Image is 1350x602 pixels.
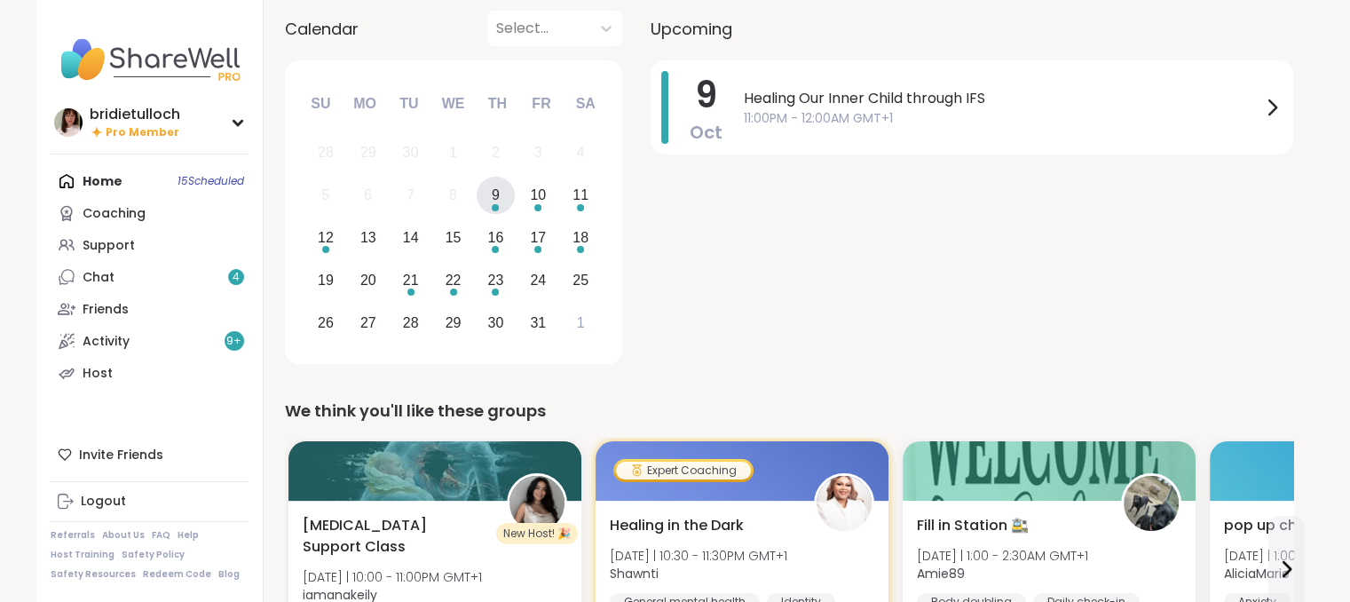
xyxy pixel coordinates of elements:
[478,84,517,123] div: Th
[488,311,504,335] div: 30
[917,547,1088,565] span: [DATE] | 1:00 - 2:30AM GMT+1
[1224,565,1290,582] b: AliciaMarie
[446,226,462,250] div: 15
[917,565,965,582] b: Amie89
[530,268,546,292] div: 24
[572,183,588,207] div: 11
[577,140,585,164] div: 4
[51,549,114,561] a: Host Training
[318,311,334,335] div: 26
[51,261,249,293] a: Chat4
[509,476,564,531] img: iamanakeily
[307,304,345,342] div: Choose Sunday, October 26th, 2025
[519,219,557,257] div: Choose Friday, October 17th, 2025
[434,304,472,342] div: Choose Wednesday, October 29th, 2025
[519,304,557,342] div: Choose Friday, October 31st, 2025
[572,268,588,292] div: 25
[321,183,329,207] div: 5
[434,219,472,257] div: Choose Wednesday, October 15th, 2025
[917,515,1029,536] span: Fill in Station 🚉
[360,268,376,292] div: 20
[403,140,419,164] div: 30
[318,226,334,250] div: 12
[51,529,95,542] a: Referrals
[433,84,472,123] div: We
[303,515,487,558] span: [MEDICAL_DATA] Support Class
[90,105,180,124] div: bridietulloch
[562,304,600,342] div: Choose Saturday, November 1st, 2025
[449,183,457,207] div: 8
[51,28,249,91] img: ShareWell Nav Logo
[492,140,500,164] div: 2
[51,439,249,471] div: Invite Friends
[690,120,722,145] span: Oct
[577,311,585,335] div: 1
[233,270,240,285] span: 4
[519,177,557,215] div: Choose Friday, October 10th, 2025
[106,125,179,140] span: Pro Member
[285,17,359,41] span: Calendar
[307,177,345,215] div: Not available Sunday, October 5th, 2025
[51,197,249,229] a: Coaching
[51,325,249,357] a: Activity9+
[477,261,515,299] div: Choose Thursday, October 23rd, 2025
[391,219,430,257] div: Choose Tuesday, October 14th, 2025
[349,134,387,172] div: Not available Monday, September 29th, 2025
[477,304,515,342] div: Choose Thursday, October 30th, 2025
[51,229,249,261] a: Support
[562,134,600,172] div: Not available Saturday, October 4th, 2025
[391,304,430,342] div: Choose Tuesday, October 28th, 2025
[391,177,430,215] div: Not available Tuesday, October 7th, 2025
[530,226,546,250] div: 17
[307,134,345,172] div: Not available Sunday, September 28th, 2025
[1124,476,1179,531] img: Amie89
[477,219,515,257] div: Choose Thursday, October 16th, 2025
[562,219,600,257] div: Choose Saturday, October 18th, 2025
[391,134,430,172] div: Not available Tuesday, September 30th, 2025
[610,515,744,536] span: Healing in the Dark
[349,304,387,342] div: Choose Monday, October 27th, 2025
[403,226,419,250] div: 14
[218,568,240,581] a: Blog
[226,334,241,349] span: 9 +
[143,568,211,581] a: Redeem Code
[304,131,602,344] div: month 2025-10
[122,549,185,561] a: Safety Policy
[285,399,1293,424] div: We think you'll like these groups
[434,261,472,299] div: Choose Wednesday, October 22nd, 2025
[360,311,376,335] div: 27
[307,219,345,257] div: Choose Sunday, October 12th, 2025
[744,88,1261,109] span: Healing Our Inner Child through IFS
[477,134,515,172] div: Not available Thursday, October 2nd, 2025
[360,140,376,164] div: 29
[83,205,146,223] div: Coaching
[530,183,546,207] div: 10
[534,140,542,164] div: 3
[610,547,787,565] span: [DATE] | 10:30 - 11:30PM GMT+1
[301,84,340,123] div: Su
[390,84,429,123] div: Tu
[496,523,578,544] div: New Host! 🎉
[102,529,145,542] a: About Us
[522,84,561,123] div: Fr
[492,183,500,207] div: 9
[434,177,472,215] div: Not available Wednesday, October 8th, 2025
[391,261,430,299] div: Choose Tuesday, October 21st, 2025
[407,183,414,207] div: 7
[349,219,387,257] div: Choose Monday, October 13th, 2025
[651,17,732,41] span: Upcoming
[449,140,457,164] div: 1
[51,293,249,325] a: Friends
[83,269,114,287] div: Chat
[519,261,557,299] div: Choose Friday, October 24th, 2025
[360,226,376,250] div: 13
[488,268,504,292] div: 23
[83,333,130,351] div: Activity
[318,140,334,164] div: 28
[565,84,604,123] div: Sa
[446,268,462,292] div: 22
[695,70,717,120] span: 9
[349,177,387,215] div: Not available Monday, October 6th, 2025
[744,109,1261,128] span: 11:00PM - 12:00AM GMT+1
[318,268,334,292] div: 19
